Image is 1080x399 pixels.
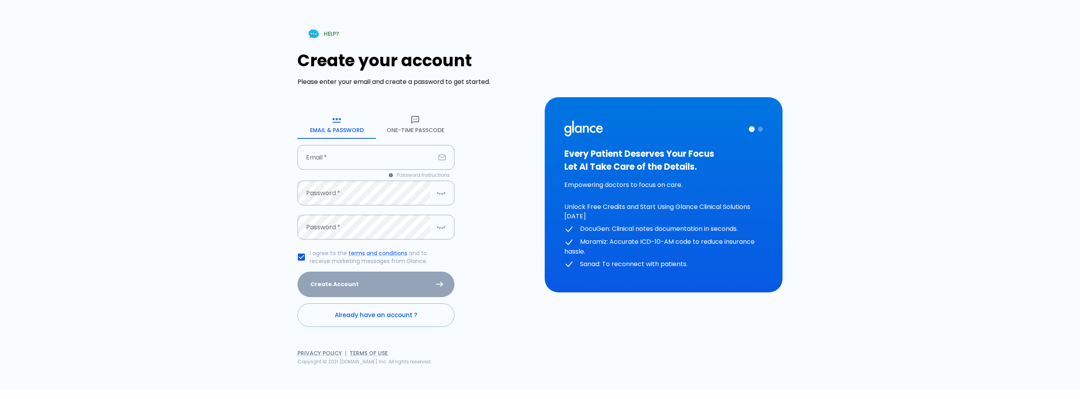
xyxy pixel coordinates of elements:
[376,111,454,139] button: One-Time Passcode
[297,303,454,327] a: Already have an account ?
[564,147,763,173] h3: Every Patient Deserves Your Focus Let AI Take Care of the Details.
[564,259,763,269] p: Sanad: To reconnect with patients.
[397,171,450,179] span: Password Instructions
[310,249,448,265] p: I agree to the and to receive marketing messages from Glance.
[350,349,388,357] a: Terms of Use
[297,24,348,44] a: HELP?
[564,180,763,190] p: Empowering doctors to focus on care.
[297,111,376,139] button: Email & Password
[307,27,321,41] img: Chat Support
[348,249,407,257] a: terms and conditions
[564,237,763,256] p: Moramiz: Accurate ICD-10-AM code to reduce insurance hassle.
[297,358,432,365] span: Copyright © 2021 [DOMAIN_NAME] Inc. All rights reserved.
[297,145,435,170] input: your.email@example.com
[564,202,763,221] p: Unlock Free Credits and Start Using Glance Clinical Solutions [DATE]
[384,170,454,181] button: Password Instructions
[297,349,342,357] a: Privacy Policy
[564,224,763,234] p: DocuGen: Clinical notes documentation in seconds.
[297,77,535,87] p: Please enter your email and create a password to get started.
[297,51,535,70] h1: Create your account
[345,349,347,357] span: |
